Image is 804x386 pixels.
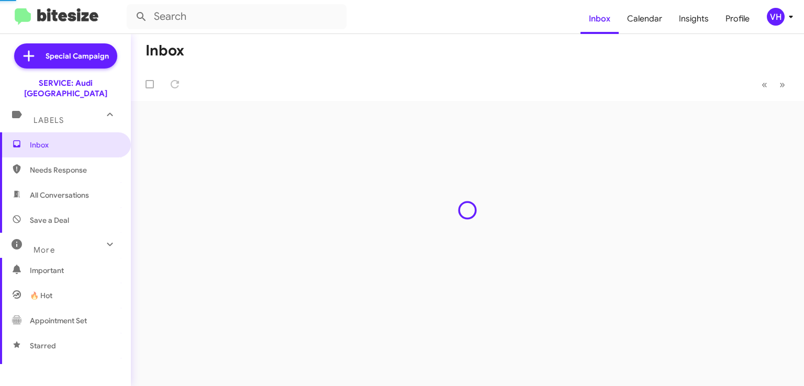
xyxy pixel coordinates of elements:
button: Next [773,74,791,95]
span: Important [30,265,119,276]
span: More [33,245,55,255]
a: Inbox [580,4,619,34]
span: Starred [30,340,56,351]
span: All Conversations [30,190,89,200]
span: Labels [33,116,64,125]
a: Special Campaign [14,43,117,69]
span: Needs Response [30,165,119,175]
span: Appointment Set [30,315,87,326]
span: » [779,78,785,91]
button: VH [758,8,792,26]
a: Calendar [619,4,671,34]
h1: Inbox [146,42,184,59]
input: Search [127,4,347,29]
div: VH [767,8,785,26]
span: « [762,78,767,91]
a: Insights [671,4,717,34]
span: Special Campaign [46,51,109,61]
nav: Page navigation example [756,74,791,95]
span: 🔥 Hot [30,290,52,301]
span: Save a Deal [30,215,69,225]
span: Inbox [30,140,119,150]
a: Profile [717,4,758,34]
button: Previous [755,74,774,95]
